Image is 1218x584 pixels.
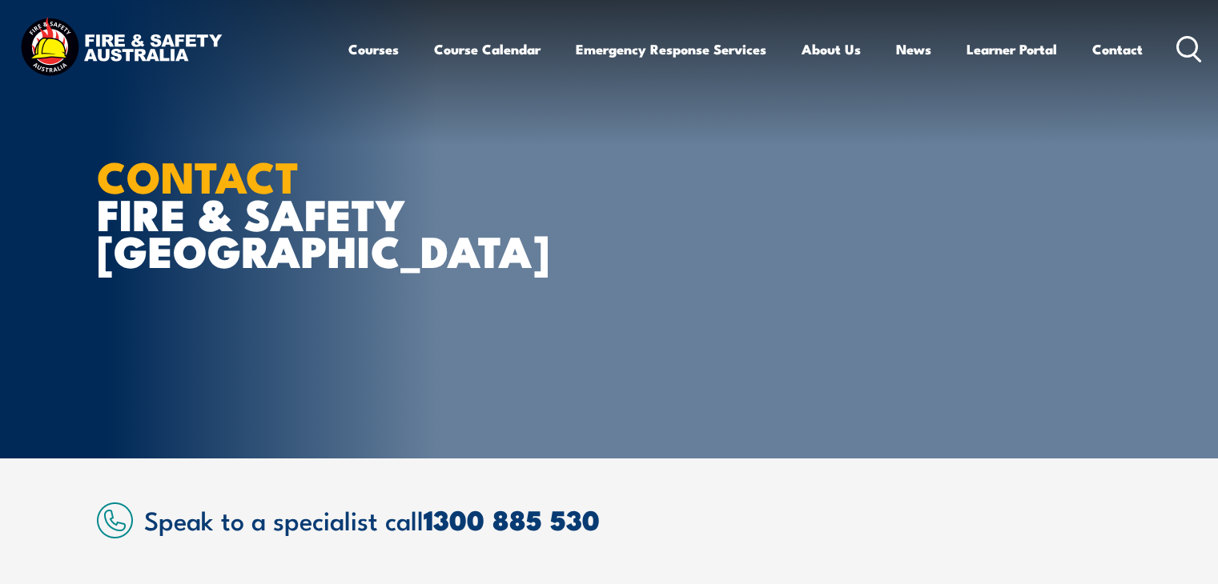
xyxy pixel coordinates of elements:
a: 1300 885 530 [424,498,600,540]
a: Courses [348,28,399,70]
a: News [896,28,931,70]
h1: FIRE & SAFETY [GEOGRAPHIC_DATA] [97,157,492,269]
a: Emergency Response Services [576,28,766,70]
a: About Us [802,28,861,70]
a: Contact [1092,28,1143,70]
strong: CONTACT [97,142,299,208]
h2: Speak to a specialist call [144,505,1122,534]
a: Learner Portal [967,28,1057,70]
a: Course Calendar [434,28,541,70]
